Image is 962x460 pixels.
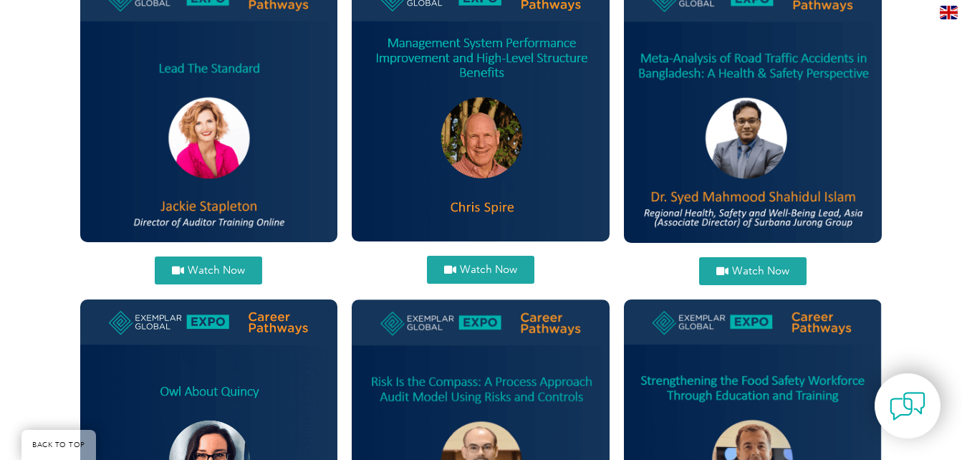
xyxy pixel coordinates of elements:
[460,264,517,275] span: Watch Now
[732,266,789,277] span: Watch Now
[890,388,925,424] img: contact-chat.png
[188,265,245,276] span: Watch Now
[940,6,958,19] img: en
[427,256,534,284] a: Watch Now
[155,257,262,284] a: Watch Now
[699,257,807,285] a: Watch Now
[21,430,96,460] a: BACK TO TOP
